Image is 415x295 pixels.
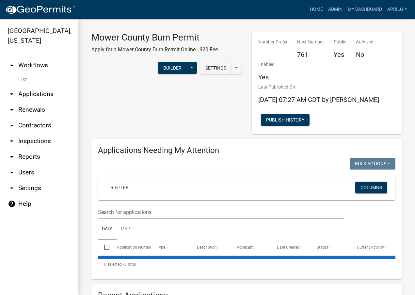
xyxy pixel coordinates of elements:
[8,61,16,69] i: arrow_drop_up
[350,239,391,255] datatable-header-cell: Current Activity
[345,3,385,16] a: My Dashboard
[307,3,326,16] a: Home
[258,84,379,90] p: Last Published On
[8,153,16,161] i: arrow_drop_down
[158,62,187,74] button: Builder
[311,239,351,255] datatable-header-cell: Status
[117,245,152,250] span: Application Number
[258,61,275,68] p: Enabled
[8,122,16,129] i: arrow_drop_down
[297,51,324,58] h5: 761
[110,239,151,255] datatable-header-cell: Application Number
[91,46,218,54] p: Apply for a Mower County Burn Permit Online - $20 Fee
[231,239,271,255] datatable-header-cell: Applicant
[8,90,16,98] i: arrow_drop_down
[197,245,217,250] span: Description
[258,39,287,45] p: Number Prefix
[8,106,16,114] i: arrow_drop_down
[334,51,346,58] h5: Yes
[385,3,410,16] a: aprilg
[334,39,346,45] p: Public
[356,51,374,58] h5: No
[151,239,191,255] datatable-header-cell: Type
[261,114,310,126] button: Publish History
[98,146,395,155] h4: Applications Needing My Attention
[270,239,311,255] datatable-header-cell: Date Created
[98,239,110,255] datatable-header-cell: Select
[157,245,165,250] span: Type
[8,169,16,176] i: arrow_drop_down
[237,245,254,250] span: Applicant
[8,184,16,192] i: arrow_drop_down
[8,200,16,208] i: help
[356,39,374,45] p: Archived
[326,3,345,16] a: Admin
[190,239,231,255] datatable-header-cell: Description
[8,137,16,145] i: arrow_drop_down
[98,256,395,272] div: 0 total
[91,32,218,43] h3: Mower County Burn Permit
[355,182,387,193] button: Columns
[258,96,379,104] span: [DATE] 07:27 AM CDT by [PERSON_NAME]
[297,39,324,45] p: Next Number
[106,182,134,193] a: + Filter
[98,205,344,219] input: Search for applications
[350,158,395,170] button: Bulk Actions
[200,62,231,74] button: Settings
[277,245,300,250] span: Date Created
[104,262,124,267] span: 0 selected /
[98,219,117,240] a: Data
[317,245,328,250] span: Status
[258,73,275,81] h5: Yes
[261,118,310,123] wm-modal-confirm: Workflow Publish History
[117,219,134,240] a: Map
[357,245,384,250] span: Current Activity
